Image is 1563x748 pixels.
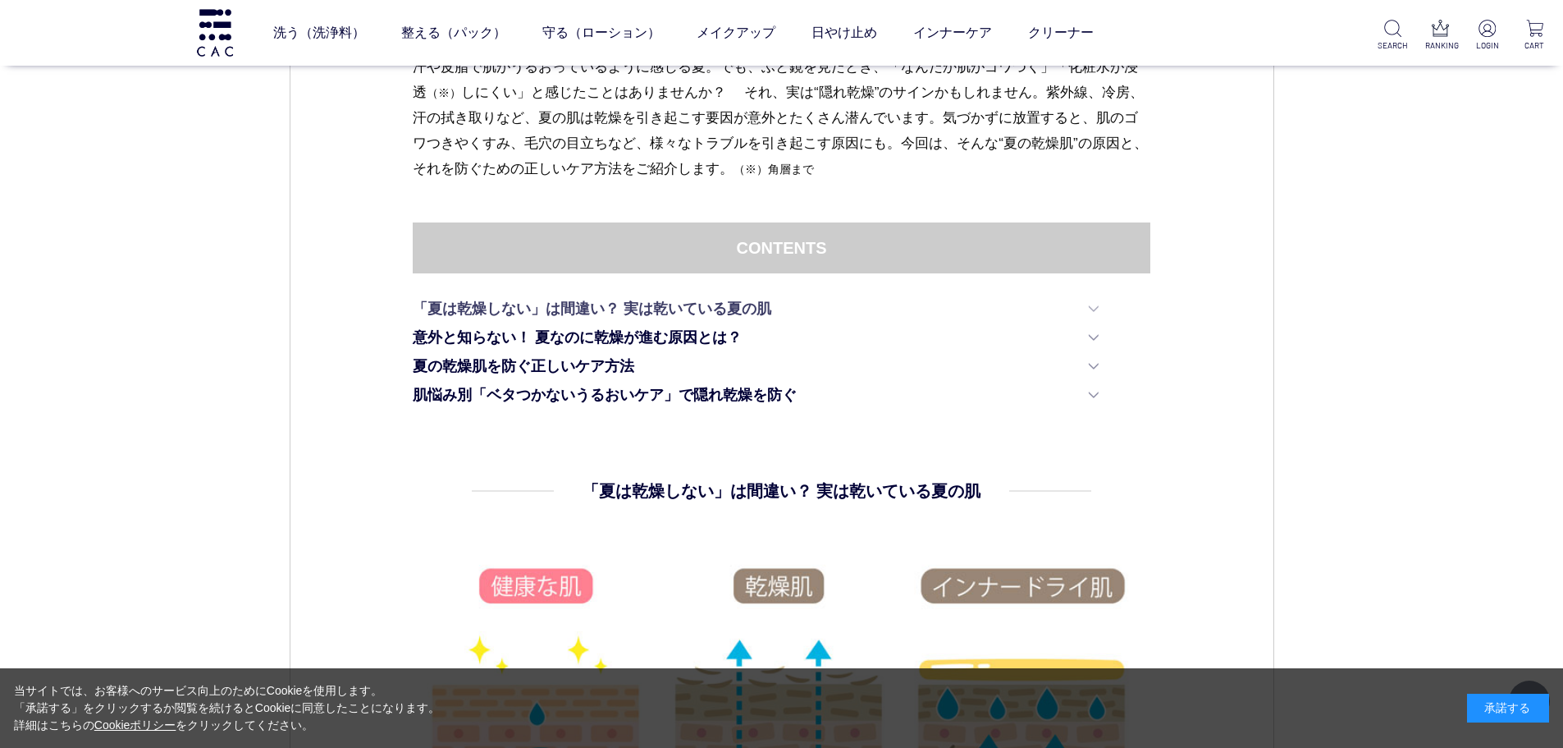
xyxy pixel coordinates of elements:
a: CART [1520,20,1550,52]
p: CART [1520,39,1550,52]
p: SEARCH [1378,39,1408,52]
a: RANKING [1425,20,1456,52]
dt: CONTENTS [413,223,1150,273]
p: 汗や皮脂で肌がうるおっているように感じる夏。でも、ふと鏡を見たとき、「なんだか肌がゴワつく」「化粧水が浸透 しにくい」と感じたことはありませんか？ それ、実は“隠れ乾燥”のサインかもしれません。... [413,54,1150,181]
a: LOGIN [1472,20,1502,52]
span: （※） [427,87,461,99]
a: メイクアップ [697,10,775,56]
img: logo [194,9,235,56]
a: クリーナー [1028,10,1094,56]
a: 肌悩み別「ベタつかないうるおいケア」で隠れ乾燥を防ぐ [413,384,1099,406]
p: RANKING [1425,39,1456,52]
a: Cookieポリシー [94,718,176,732]
div: 当サイトでは、お客様へのサービス向上のためにCookieを使用します。 「承諾する」をクリックするか閲覧を続けるとCookieに同意したことになります。 詳細はこちらの をクリックしてください。 [14,682,441,734]
a: 整える（パック） [401,10,506,56]
a: 「夏は乾燥しない」は間違い？ 実は乾いている夏の肌 [413,298,1099,320]
a: 洗う（洗浄料） [273,10,365,56]
a: SEARCH [1378,20,1408,52]
a: 意外と知らない！ 夏なのに乾燥が進む原因とは？ [413,327,1099,349]
span: （※）角層まで [734,163,814,176]
a: 夏の乾燥肌を防ぐ正しいケア方法 [413,356,1099,378]
a: 守る（ローション） [542,10,660,56]
a: 日やけ止め [811,10,877,56]
div: 承諾する [1467,694,1549,723]
a: インナーケア [913,10,992,56]
h2: 「夏は乾燥しない」は間違い？ 実は乾いている夏の肌 [583,479,981,503]
p: LOGIN [1472,39,1502,52]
